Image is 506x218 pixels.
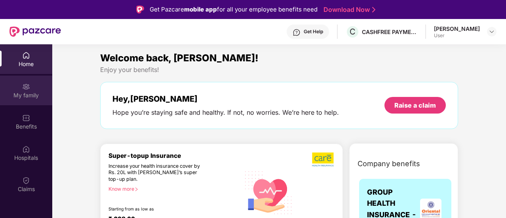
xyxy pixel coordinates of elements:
[10,27,61,37] img: New Pazcare Logo
[372,6,375,14] img: Stroke
[434,32,480,39] div: User
[134,187,139,191] span: right
[22,145,30,153] img: svg+xml;base64,PHN2ZyBpZD0iSG9zcGl0YWxzIiB4bWxucz0iaHR0cDovL3d3dy53My5vcmcvMjAwMC9zdmciIHdpZHRoPS...
[22,176,30,184] img: svg+xml;base64,PHN2ZyBpZD0iQ2xhaW0iIHhtbG5zPSJodHRwOi8vd3d3LnczLm9yZy8yMDAwL3N2ZyIgd2lkdGg9IjIwIi...
[108,207,207,212] div: Starting from as low as
[112,94,339,104] div: Hey, [PERSON_NAME]
[184,6,217,13] strong: mobile app
[108,163,206,183] div: Increase your health insurance cover by Rs. 20L with [PERSON_NAME]’s super top-up plan.
[136,6,144,13] img: Logo
[22,83,30,91] img: svg+xml;base64,PHN2ZyB3aWR0aD0iMjAiIGhlaWdodD0iMjAiIHZpZXdCb3g9IjAgMCAyMCAyMCIgZmlsbD0ibm9uZSIgeG...
[489,28,495,35] img: svg+xml;base64,PHN2ZyBpZD0iRHJvcGRvd24tMzJ4MzIiIHhtbG5zPSJodHRwOi8vd3d3LnczLm9yZy8yMDAwL3N2ZyIgd2...
[350,27,356,36] span: C
[293,28,301,36] img: svg+xml;base64,PHN2ZyBpZD0iSGVscC0zMngzMiIgeG1sbnM9Imh0dHA6Ly93d3cudzMub3JnLzIwMDAvc3ZnIiB3aWR0aD...
[304,28,323,35] div: Get Help
[312,152,335,167] img: b5dec4f62d2307b9de63beb79f102df3.png
[108,152,240,159] div: Super-topup Insurance
[108,186,236,191] div: Know more
[323,6,373,14] a: Download Now
[358,158,420,169] span: Company benefits
[394,101,436,110] div: Raise a claim
[100,66,458,74] div: Enjoy your benefits!
[112,108,339,117] div: Hope you’re staying safe and healthy. If not, no worries. We’re here to help.
[362,28,417,36] div: CASHFREE PAYMENTS INDIA PVT. LTD.
[22,114,30,122] img: svg+xml;base64,PHN2ZyBpZD0iQmVuZWZpdHMiIHhtbG5zPSJodHRwOi8vd3d3LnczLm9yZy8yMDAwL3N2ZyIgd2lkdGg9Ij...
[22,51,30,59] img: svg+xml;base64,PHN2ZyBpZD0iSG9tZSIgeG1sbnM9Imh0dHA6Ly93d3cudzMub3JnLzIwMDAvc3ZnIiB3aWR0aD0iMjAiIG...
[100,52,259,64] span: Welcome back, [PERSON_NAME]!
[150,5,318,14] div: Get Pazcare for all your employee benefits need
[434,25,480,32] div: [PERSON_NAME]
